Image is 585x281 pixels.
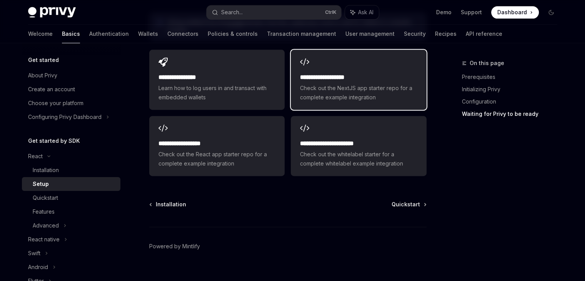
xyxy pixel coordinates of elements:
span: Quickstart [392,201,420,208]
h5: Get started [28,55,59,65]
div: Swift [28,249,40,258]
a: **** **** **** ****Check out the NextJS app starter repo for a complete example integration [291,50,426,110]
a: Quickstart [392,201,426,208]
span: Check out the whitelabel starter for a complete whitelabel example integration [300,150,417,168]
button: Search...CtrlK [207,5,341,19]
a: Demo [436,8,452,16]
a: **** **** **** ***Check out the React app starter repo for a complete example integration [149,116,285,176]
a: User management [345,25,395,43]
h5: Get started by SDK [28,136,80,146]
a: Wallets [138,25,158,43]
a: Installation [22,163,120,177]
div: React native [28,235,60,244]
div: Features [33,207,55,216]
a: Welcome [28,25,53,43]
div: Setup [33,179,49,189]
span: Check out the React app starter repo for a complete example integration [158,150,275,168]
a: Powered by Mintlify [149,243,200,250]
a: Features [22,205,120,219]
a: Installation [150,201,186,208]
span: Check out the NextJS app starter repo for a complete example integration [300,84,417,102]
a: Setup [22,177,120,191]
a: Policies & controls [208,25,258,43]
img: dark logo [28,7,76,18]
a: Quickstart [22,191,120,205]
a: Support [461,8,482,16]
a: Configuration [462,95,563,108]
a: Initializing Privy [462,83,563,95]
div: Installation [33,166,59,175]
div: Search... [221,8,243,17]
a: About Privy [22,69,120,82]
button: Toggle dark mode [545,6,557,18]
span: Dashboard [497,8,527,16]
a: Dashboard [491,6,539,18]
a: **** **** **** *Learn how to log users in and transact with embedded wallets [149,50,285,110]
span: Installation [156,201,186,208]
span: Ctrl K [325,9,337,15]
div: Create an account [28,85,75,94]
span: Learn how to log users in and transact with embedded wallets [158,84,275,102]
a: Recipes [435,25,457,43]
span: Ask AI [358,8,373,16]
div: About Privy [28,71,57,80]
a: Basics [62,25,80,43]
div: React [28,152,43,161]
a: Connectors [167,25,198,43]
div: Android [28,263,48,272]
span: On this page [470,59,504,68]
a: Prerequisites [462,71,563,83]
a: **** **** **** **** ***Check out the whitelabel starter for a complete whitelabel example integra... [291,116,426,176]
a: Transaction management [267,25,336,43]
a: API reference [466,25,502,43]
a: Waiting for Privy to be ready [462,108,563,120]
div: Advanced [33,221,59,230]
div: Configuring Privy Dashboard [28,112,102,122]
a: Security [404,25,426,43]
button: Ask AI [345,5,379,19]
a: Choose your platform [22,96,120,110]
div: Quickstart [33,193,58,202]
div: Choose your platform [28,99,83,108]
a: Create an account [22,82,120,96]
a: Authentication [89,25,129,43]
